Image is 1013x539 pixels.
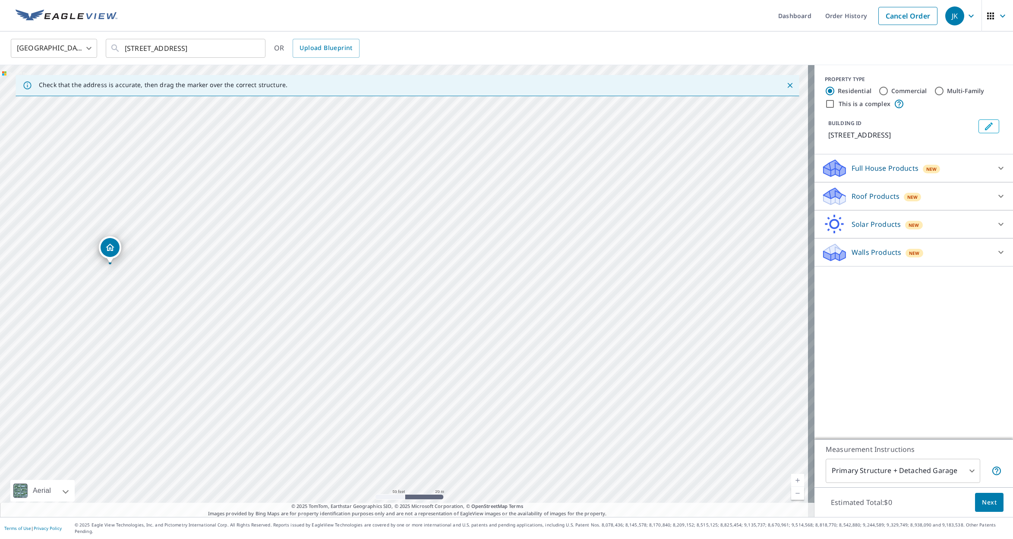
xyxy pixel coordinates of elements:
span: New [926,166,937,172]
span: Upload Blueprint [300,43,352,53]
p: Solar Products [852,219,901,229]
div: Primary Structure + Detached Garage [826,459,980,483]
label: Commercial [891,87,927,95]
p: [STREET_ADDRESS] [828,130,975,140]
span: New [909,250,920,257]
a: OpenStreetMap [471,503,508,509]
a: Privacy Policy [34,525,62,531]
p: Full House Products [852,163,918,173]
p: Measurement Instructions [826,444,1002,454]
p: © 2025 Eagle View Technologies, Inc. and Pictometry International Corp. All Rights Reserved. Repo... [75,522,1009,535]
a: Cancel Order [878,7,937,25]
button: Close [784,80,795,91]
div: Full House ProductsNew [821,158,1006,179]
label: Residential [838,87,871,95]
a: Current Level 19, Zoom Out [791,487,804,500]
p: Estimated Total: $0 [824,493,899,512]
p: Check that the address is accurate, then drag the marker over the correct structure. [39,81,287,89]
button: Edit building 1 [978,119,999,133]
a: Current Level 19, Zoom In [791,474,804,487]
span: New [909,222,919,229]
a: Terms of Use [4,525,31,531]
div: Dropped pin, building 1, Residential property, 202 Main St Branford, CT 06405 [99,236,121,263]
a: Terms [509,503,523,509]
p: BUILDING ID [828,119,862,127]
p: Walls Products [852,247,901,257]
a: Upload Blueprint [293,39,359,58]
div: Roof ProductsNew [821,186,1006,207]
div: Walls ProductsNew [821,242,1006,263]
div: OR [274,39,360,58]
div: PROPERTY TYPE [825,75,1003,83]
label: This is a complex [839,100,890,108]
input: Search by address or latitude-longitude [125,36,248,60]
p: | [4,526,62,531]
button: Next [975,493,1004,512]
span: © 2025 TomTom, Earthstar Geographics SIO, © 2025 Microsoft Corporation, © [291,503,523,510]
div: JK [945,6,964,25]
span: New [907,194,918,201]
div: Aerial [30,480,54,501]
p: Roof Products [852,191,899,201]
img: EV Logo [16,9,117,22]
span: Your report will include the primary structure and a detached garage if one exists. [991,466,1002,476]
label: Multi-Family [947,87,985,95]
span: Next [982,497,997,508]
div: Aerial [10,480,75,501]
div: Solar ProductsNew [821,214,1006,235]
div: [GEOGRAPHIC_DATA] [11,36,97,60]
